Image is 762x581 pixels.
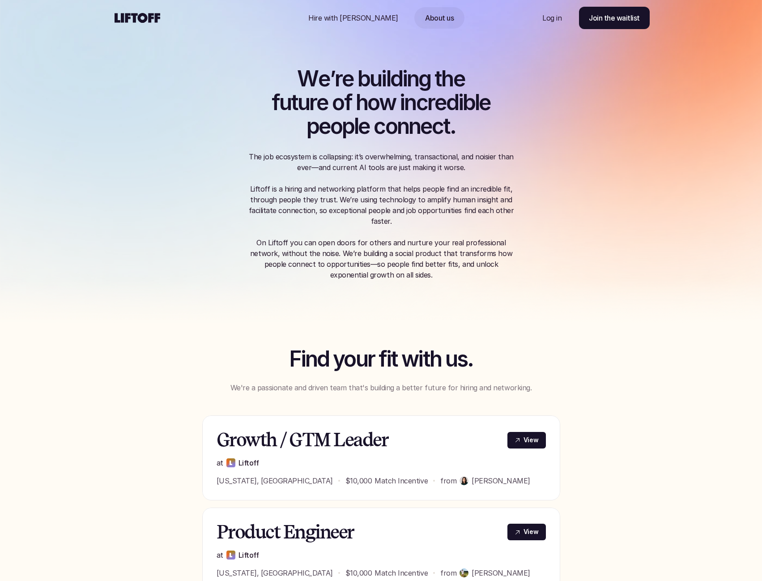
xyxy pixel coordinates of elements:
span: u [279,91,291,115]
p: View [524,436,539,445]
p: from [440,568,456,578]
span: b [358,67,370,91]
span: e [453,67,465,91]
span: i [381,67,386,91]
span: i [402,67,407,91]
p: Match Incentive [375,475,428,486]
span: W [297,67,318,91]
span: e [434,91,446,115]
p: The job ecosystem is collapsing: it’s overwhelming, transactional, and noisier than ever—and curr... [247,151,515,226]
span: e [479,91,490,115]
p: [PERSON_NAME] [472,568,530,578]
span: o [330,115,342,138]
p: at [217,457,223,468]
span: o [332,91,344,115]
span: r [427,91,434,115]
h3: Product Engineer [217,522,496,543]
span: r [309,91,316,115]
span: t [434,67,441,91]
span: e [420,115,432,138]
a: View [507,524,546,540]
span: e [342,67,353,91]
span: p [307,115,319,138]
span: l [386,67,390,91]
p: View [524,527,539,537]
span: w [379,91,396,115]
a: Join the waitlist [579,7,650,29]
span: n [397,115,409,138]
span: o [367,91,379,115]
p: at [217,550,223,560]
span: c [416,91,427,115]
p: from [440,475,456,486]
span: p [342,115,354,138]
span: r [335,67,342,91]
span: h [356,91,367,115]
a: View [507,432,546,449]
span: . [450,115,455,138]
span: u [298,91,309,115]
p: On Liftoff you can open doors for others and nurture your real professional network, without the ... [247,237,515,280]
h3: Growth / GTM Leader [217,430,496,450]
span: t [291,91,298,115]
p: About us [425,13,454,23]
p: Match Incentive [375,568,428,578]
span: e [358,115,370,138]
span: e [319,115,330,138]
p: Join the waitlist [589,13,640,23]
p: Hire with [PERSON_NAME] [308,13,398,23]
span: l [475,91,479,115]
span: l [354,115,358,138]
p: Liftoff [238,457,259,468]
a: Nav Link [532,7,572,29]
a: Nav Link [414,7,464,29]
span: u [370,67,381,91]
p: [PERSON_NAME] [472,475,530,486]
p: We're a passionate and driven team that's building a better future for hiring and networking. [225,382,538,393]
p: Liftoff [238,550,259,560]
p: $10,000 [345,475,372,486]
span: e [318,67,330,91]
p: Log in [542,13,562,23]
span: f [344,91,352,115]
span: c [374,115,385,138]
p: [US_STATE], [GEOGRAPHIC_DATA] [217,568,333,578]
span: t [443,115,450,138]
span: g [418,67,430,91]
span: n [407,67,418,91]
span: c [432,115,443,138]
span: o [385,115,397,138]
span: f [272,91,279,115]
span: n [404,91,416,115]
span: d [390,67,402,91]
a: Nav Link [298,7,409,29]
span: i [400,91,404,115]
span: h [441,67,453,91]
span: d [446,91,458,115]
span: i [458,91,463,115]
span: n [409,115,420,138]
p: [US_STATE], [GEOGRAPHIC_DATA] [217,475,333,486]
span: b [463,91,475,115]
span: ’ [330,67,335,91]
p: $10,000 [345,568,372,578]
span: e [316,91,328,115]
h2: Find your fit with us. [225,347,538,371]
